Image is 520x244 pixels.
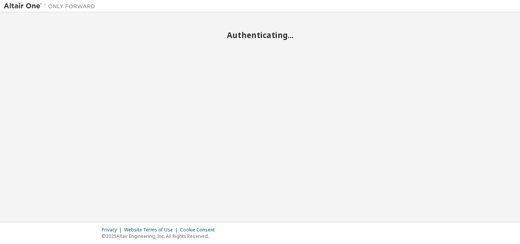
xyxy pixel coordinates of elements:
h2: Authenticating... [4,30,516,40]
img: Altair One [4,2,99,10]
div: Cookie Consent [180,227,219,233]
div: Website Terms of Use [124,227,180,233]
div: Privacy [102,227,124,233]
p: © 2025 Altair Engineering, Inc. All Rights Reserved. [102,233,219,239]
